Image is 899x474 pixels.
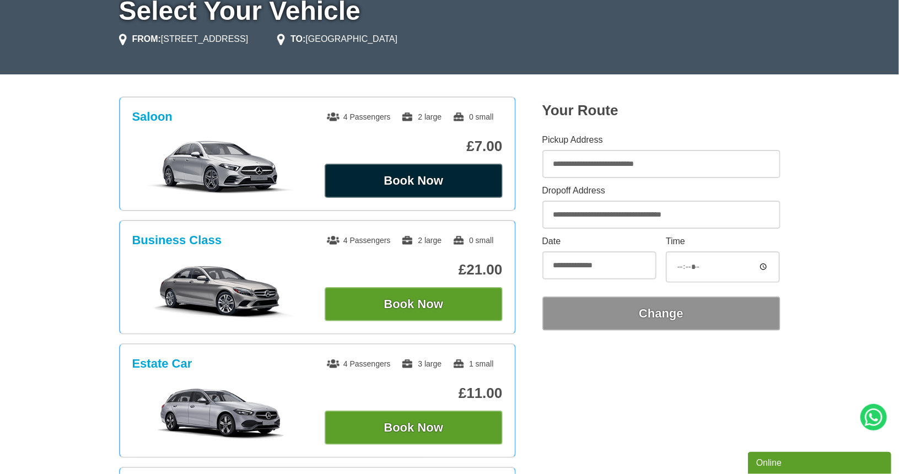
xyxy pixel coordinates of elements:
[132,110,173,124] h3: Saloon
[325,411,503,445] button: Book Now
[666,237,780,246] label: Time
[542,237,656,246] label: Date
[327,236,391,245] span: 4 Passengers
[138,263,304,318] img: Business Class
[277,33,397,46] li: [GEOGRAPHIC_DATA]
[325,261,503,278] p: £21.00
[327,359,391,368] span: 4 Passengers
[325,287,503,321] button: Book Now
[401,236,442,245] span: 2 large
[325,385,503,402] p: £11.00
[119,33,249,46] li: [STREET_ADDRESS]
[453,112,493,121] span: 0 small
[138,139,304,195] img: Saloon
[542,297,780,331] button: Change
[132,233,222,247] h3: Business Class
[327,112,391,121] span: 4 Passengers
[542,136,780,144] label: Pickup Address
[325,138,503,155] p: £7.00
[138,386,304,441] img: Estate Car
[325,164,503,198] button: Book Now
[132,357,192,371] h3: Estate Car
[290,34,305,44] strong: TO:
[453,236,493,245] span: 0 small
[453,359,493,368] span: 1 small
[542,186,780,195] label: Dropoff Address
[401,359,442,368] span: 3 large
[401,112,442,121] span: 2 large
[748,450,893,474] iframe: chat widget
[132,34,161,44] strong: FROM:
[542,102,780,119] h2: Your Route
